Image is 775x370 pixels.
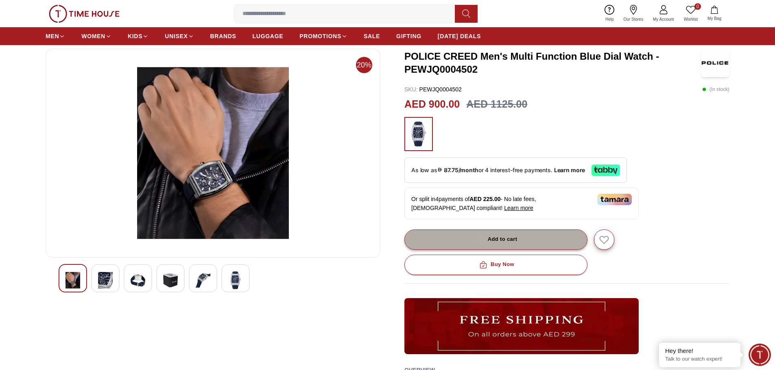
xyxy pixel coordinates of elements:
[356,57,372,73] span: 20%
[163,271,178,290] img: POLICE CREED Men's Multi Function Blue Dial Watch - PEWJQ0004502
[131,271,145,290] img: POLICE CREED Men's Multi Function Blue Dial Watch - PEWJQ0004502
[475,235,517,244] div: Add to cart
[65,271,80,290] img: POLICE CREED Men's Multi Function Blue Dial Watch - PEWJQ0004502
[597,194,632,205] img: Tamara
[704,15,725,22] span: My Bag
[681,16,701,22] span: Wishlist
[469,196,500,202] span: AED 225.00
[128,32,142,40] span: KIDS
[46,29,65,43] a: MEN
[602,16,617,22] span: Help
[408,121,429,147] img: ...
[228,271,243,290] img: POLICE CREED Men's Multi Function Blue Dial Watch - PEWJQ0004502
[52,56,373,251] img: POLICE CREED Men's Multi Function Blue Dial Watch - PEWJQ0004502
[364,29,380,43] a: SALE
[404,188,639,219] div: Or split in 4 payments of - No late fees, [DEMOGRAPHIC_DATA] compliant!
[210,29,236,43] a: BRANDS
[478,260,514,269] div: Buy Now
[404,298,639,354] img: ...
[665,356,734,363] p: Talk to our watch expert!
[665,347,734,355] div: Hey there!
[49,5,120,23] img: ...
[404,50,701,76] h3: POLICE CREED Men's Multi Function Blue Dial Watch - PEWJQ0004502
[404,85,462,93] p: PEWJQ0004502
[299,32,341,40] span: PROMOTIONS
[81,32,105,40] span: WOMEN
[703,4,726,23] button: My Bag
[749,344,771,366] div: Chat Widget
[438,32,481,40] span: [DATE] DEALS
[679,3,703,24] a: 0Wishlist
[253,32,284,40] span: LUGGAGE
[404,86,418,93] span: SKU :
[253,29,284,43] a: LUGGAGE
[396,29,421,43] a: GIFTING
[98,271,113,290] img: POLICE CREED Men's Multi Function Blue Dial Watch - PEWJQ0004502
[694,3,701,10] span: 0
[364,32,380,40] span: SALE
[620,16,646,22] span: Our Stores
[702,85,729,93] p: ( In stock )
[600,3,619,24] a: Help
[46,32,59,40] span: MEN
[650,16,677,22] span: My Account
[404,229,587,250] button: Add to cart
[210,32,236,40] span: BRANDS
[404,97,460,112] h2: AED 900.00
[299,29,347,43] a: PROMOTIONS
[81,29,111,43] a: WOMEN
[404,255,587,275] button: Buy Now
[396,32,421,40] span: GIFTING
[165,32,188,40] span: UNISEX
[619,3,648,24] a: Our Stores
[466,97,527,112] h3: AED 1125.00
[165,29,194,43] a: UNISEX
[128,29,148,43] a: KIDS
[196,271,210,290] img: POLICE CREED Men's Multi Function Blue Dial Watch - PEWJQ0004502
[504,205,533,211] span: Learn more
[701,49,729,77] img: POLICE CREED Men's Multi Function Blue Dial Watch - PEWJQ0004502
[438,29,481,43] a: [DATE] DEALS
